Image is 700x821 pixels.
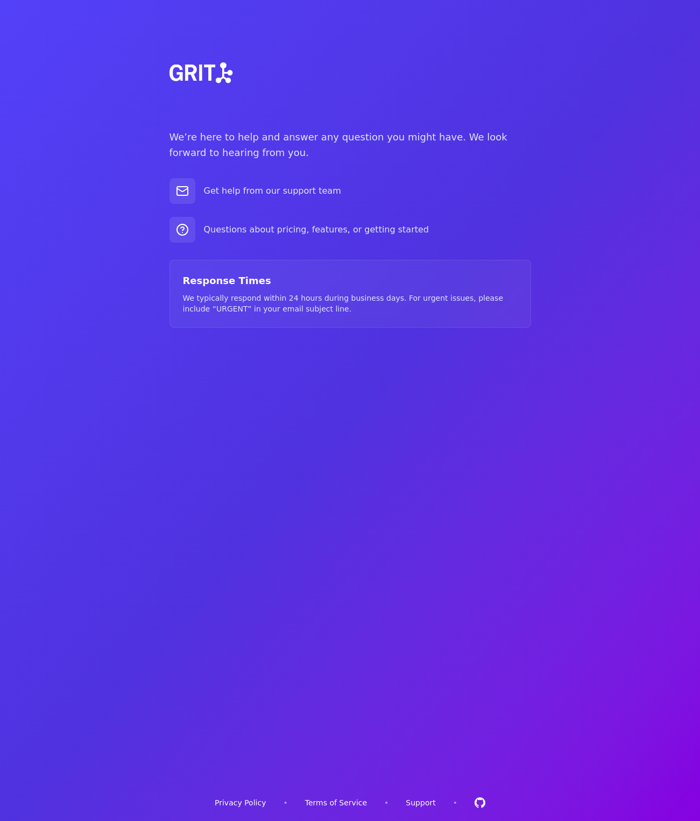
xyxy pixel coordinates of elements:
[453,797,457,808] span: •
[183,273,518,288] h3: Response Times
[161,34,238,112] img: grit
[215,797,266,808] a: Privacy Policy
[204,185,341,197] p: Get help from our support team
[384,797,388,808] span: •
[283,797,287,808] span: •
[169,129,531,161] p: We’re here to help and answer any question you might have. We look forward to hearing from you.
[204,223,429,236] p: Questions about pricing, features, or getting started
[305,797,367,808] a: Terms of Service
[406,797,435,808] a: Support
[183,293,518,314] p: We typically respond within 24 hours during business days. For urgent issues, please include “URG...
